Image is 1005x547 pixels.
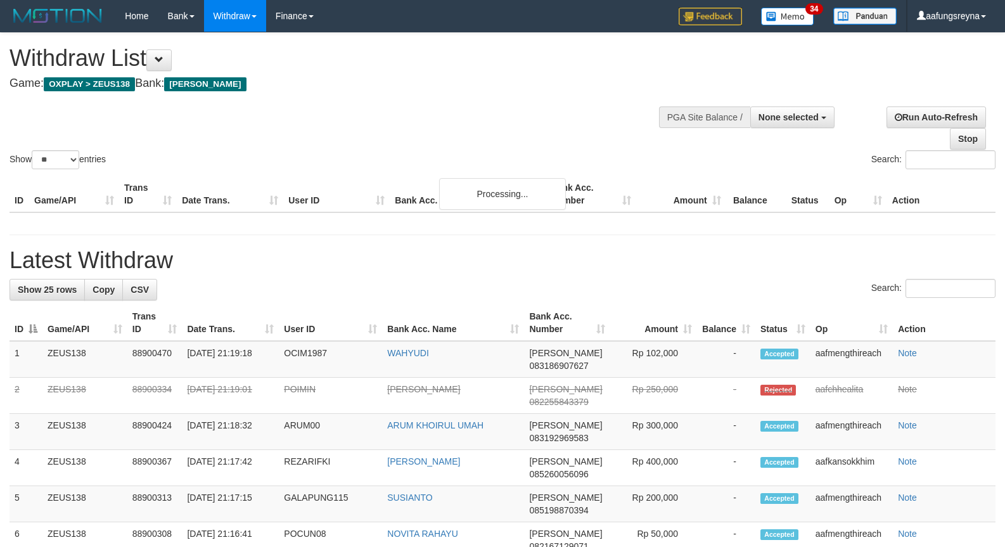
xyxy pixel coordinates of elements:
[283,176,390,212] th: User ID
[529,420,602,430] span: [PERSON_NAME]
[387,492,432,503] a: SUSIANTO
[760,385,796,396] span: Rejected
[42,486,127,522] td: ZEUS138
[726,176,786,212] th: Balance
[906,279,995,298] input: Search:
[529,397,588,407] span: Copy 082255843379 to clipboard
[93,285,115,295] span: Copy
[524,305,610,341] th: Bank Acc. Number: activate to sort column ascending
[10,450,42,486] td: 4
[810,341,893,378] td: aafmengthireach
[164,77,246,91] span: [PERSON_NAME]
[529,505,588,515] span: Copy 085198870394 to clipboard
[893,305,995,341] th: Action
[387,529,458,539] a: NOVITA RAHAYU
[610,305,697,341] th: Amount: activate to sort column ascending
[10,378,42,414] td: 2
[10,150,106,169] label: Show entries
[786,176,829,212] th: Status
[10,414,42,450] td: 3
[610,341,697,378] td: Rp 102,000
[529,492,602,503] span: [PERSON_NAME]
[387,420,483,430] a: ARUM KHOIRUL UMAH
[697,378,755,414] td: -
[529,456,602,467] span: [PERSON_NAME]
[810,305,893,341] th: Op: activate to sort column ascending
[760,529,798,540] span: Accepted
[679,8,742,25] img: Feedback.jpg
[760,457,798,468] span: Accepted
[177,176,283,212] th: Date Trans.
[898,420,917,430] a: Note
[42,378,127,414] td: ZEUS138
[10,486,42,522] td: 5
[387,456,460,467] a: [PERSON_NAME]
[387,348,429,358] a: WAHYUDI
[279,305,382,341] th: User ID: activate to sort column ascending
[898,529,917,539] a: Note
[871,279,995,298] label: Search:
[761,8,814,25] img: Button%20Memo.svg
[182,486,279,522] td: [DATE] 21:17:15
[659,106,750,128] div: PGA Site Balance /
[127,341,182,378] td: 88900470
[10,77,657,90] h4: Game: Bank:
[887,176,995,212] th: Action
[697,486,755,522] td: -
[810,450,893,486] td: aafkansokkhim
[529,384,602,394] span: [PERSON_NAME]
[127,305,182,341] th: Trans ID: activate to sort column ascending
[32,150,79,169] select: Showentries
[127,414,182,450] td: 88900424
[610,378,697,414] td: Rp 250,000
[182,414,279,450] td: [DATE] 21:18:32
[760,421,798,432] span: Accepted
[182,378,279,414] td: [DATE] 21:19:01
[390,176,546,212] th: Bank Acc. Name
[279,414,382,450] td: ARUM00
[127,378,182,414] td: 88900334
[84,279,123,300] a: Copy
[42,341,127,378] td: ZEUS138
[182,305,279,341] th: Date Trans.: activate to sort column ascending
[906,150,995,169] input: Search:
[182,450,279,486] td: [DATE] 21:17:42
[750,106,835,128] button: None selected
[546,176,636,212] th: Bank Acc. Number
[871,150,995,169] label: Search:
[18,285,77,295] span: Show 25 rows
[760,493,798,504] span: Accepted
[898,348,917,358] a: Note
[697,305,755,341] th: Balance: activate to sort column ascending
[610,450,697,486] td: Rp 400,000
[810,486,893,522] td: aafmengthireach
[131,285,149,295] span: CSV
[44,77,135,91] span: OXPLAY > ZEUS138
[529,469,588,479] span: Copy 085260056096 to clipboard
[529,348,602,358] span: [PERSON_NAME]
[898,492,917,503] a: Note
[829,176,887,212] th: Op
[42,414,127,450] td: ZEUS138
[127,450,182,486] td: 88900367
[10,341,42,378] td: 1
[636,176,726,212] th: Amount
[697,450,755,486] td: -
[887,106,986,128] a: Run Auto-Refresh
[122,279,157,300] a: CSV
[10,46,657,71] h1: Withdraw List
[10,6,106,25] img: MOTION_logo.png
[42,450,127,486] td: ZEUS138
[279,341,382,378] td: OCIM1987
[898,456,917,467] a: Note
[279,450,382,486] td: REZARIFKI
[439,178,566,210] div: Processing...
[950,128,986,150] a: Stop
[610,414,697,450] td: Rp 300,000
[760,349,798,359] span: Accepted
[755,305,810,341] th: Status: activate to sort column ascending
[697,341,755,378] td: -
[127,486,182,522] td: 88900313
[10,305,42,341] th: ID: activate to sort column descending
[10,176,29,212] th: ID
